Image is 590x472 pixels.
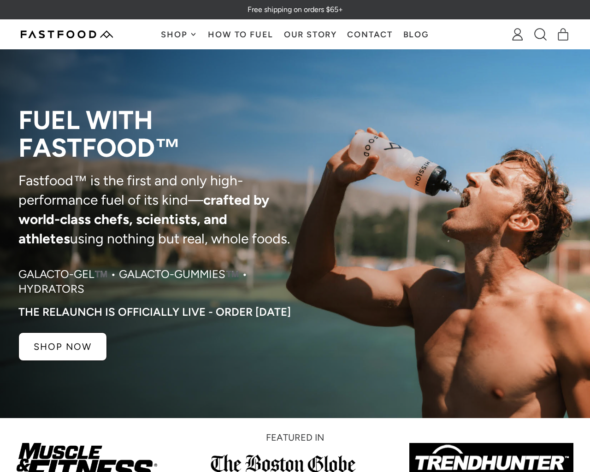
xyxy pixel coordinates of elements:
button: Shop [156,20,203,49]
p: Fuel with Fastfood™ [18,106,313,162]
img: Fastfood [21,30,113,38]
a: Blog [398,20,434,49]
a: Contact [342,20,398,49]
span: Shop [161,30,189,39]
p: SHOP NOW [34,342,92,351]
p: Galacto-Gel™️ • Galacto-Gummies™️ • Hydrators [18,267,313,296]
p: Fastfood™ is the first and only high-performance fuel of its kind— using nothing but real, whole ... [18,171,313,248]
strong: crafted by world-class chefs, scientists, and athletes [18,191,269,247]
a: How To Fuel [203,20,278,49]
a: SHOP NOW [18,332,107,361]
a: Our Story [279,20,342,49]
p: The RELAUNCH IS OFFICIALLY LIVE - ORDER [DATE] [18,306,291,319]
